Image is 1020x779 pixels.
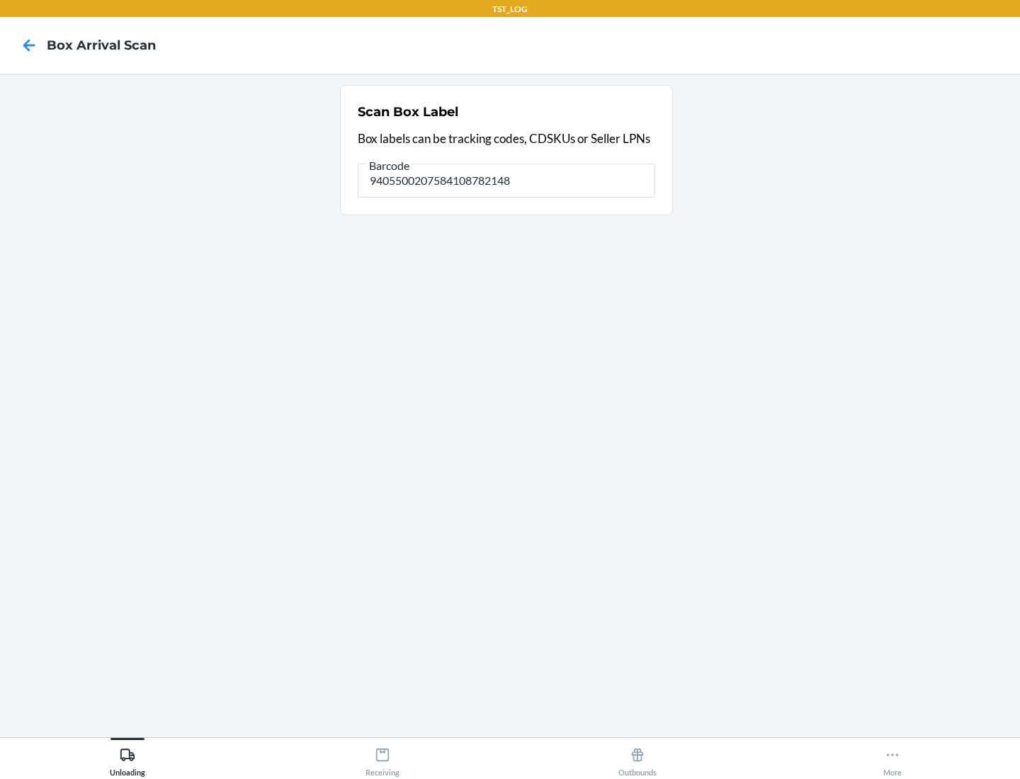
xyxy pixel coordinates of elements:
[765,738,1020,777] button: More
[510,738,765,777] button: Outbounds
[255,738,510,777] button: Receiving
[110,741,145,777] div: Unloading
[358,164,655,198] input: Barcode
[492,3,528,16] p: TST_LOG
[358,103,458,121] h2: Scan Box Label
[47,36,156,55] h4: Box Arrival Scan
[618,741,657,777] div: Outbounds
[365,741,399,777] div: Receiving
[883,741,902,777] div: More
[367,159,412,173] span: Barcode
[358,130,655,148] p: Box labels can be tracking codes, CDSKUs or Seller LPNs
